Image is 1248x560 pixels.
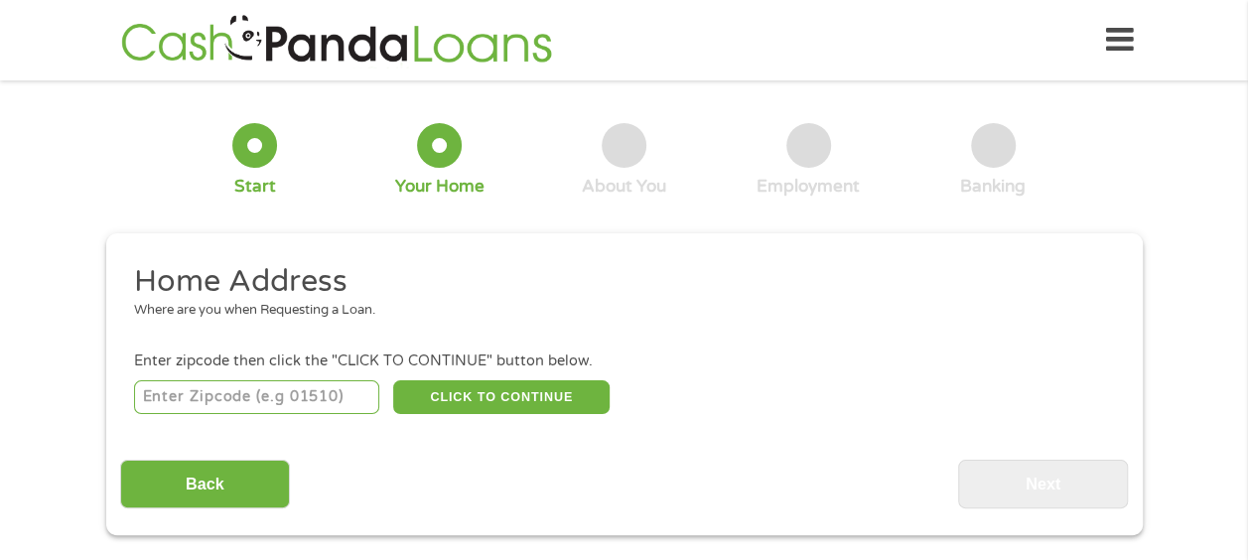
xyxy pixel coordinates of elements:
[393,380,610,414] button: CLICK TO CONTINUE
[958,460,1128,508] input: Next
[134,350,1113,372] div: Enter zipcode then click the "CLICK TO CONTINUE" button below.
[120,460,290,508] input: Back
[134,262,1099,302] h2: Home Address
[115,12,558,69] img: GetLoanNow Logo
[395,176,485,198] div: Your Home
[582,176,666,198] div: About You
[134,380,379,414] input: Enter Zipcode (e.g 01510)
[757,176,860,198] div: Employment
[234,176,276,198] div: Start
[960,176,1026,198] div: Banking
[134,301,1099,321] div: Where are you when Requesting a Loan.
